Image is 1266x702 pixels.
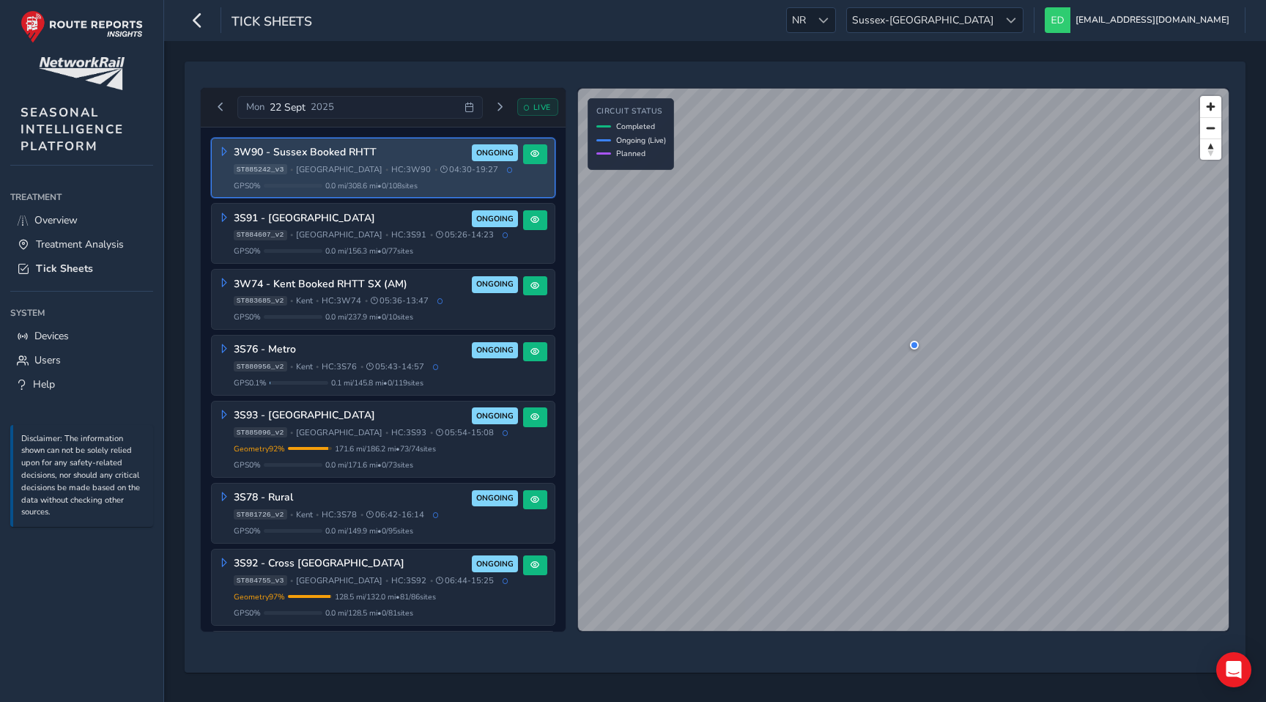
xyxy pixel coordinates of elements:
[36,262,93,276] span: Tick Sheets
[316,297,319,305] span: •
[1045,7,1234,33] button: [EMAIL_ADDRESS][DOMAIN_NAME]
[1200,117,1221,138] button: Zoom out
[290,577,293,585] span: •
[391,229,426,240] span: HC: 3S91
[371,295,429,306] span: 05:36 - 13:47
[385,429,388,437] span: •
[234,427,287,437] span: ST885096_v2
[331,377,423,388] span: 0.1 mi / 145.8 mi • 0 / 119 sites
[234,459,261,470] span: GPS 0 %
[234,558,467,570] h3: 3S92 - Cross [GEOGRAPHIC_DATA]
[616,148,645,159] span: Planned
[234,344,467,356] h3: 3S76 - Metro
[290,511,293,519] span: •
[596,107,666,117] h4: Circuit Status
[325,607,413,618] span: 0.0 mi / 128.5 mi • 0 / 81 sites
[33,377,55,391] span: Help
[234,377,267,388] span: GPS 0.1 %
[290,429,293,437] span: •
[234,311,261,322] span: GPS 0 %
[322,361,357,372] span: HC: 3S76
[436,575,494,586] span: 06:44 - 15:25
[296,361,313,372] span: Kent
[366,509,424,520] span: 06:42 - 16:14
[385,231,388,239] span: •
[234,278,467,291] h3: 3W74 - Kent Booked RHTT SX (AM)
[10,372,153,396] a: Help
[533,102,551,113] span: LIVE
[234,213,467,225] h3: 3S91 - [GEOGRAPHIC_DATA]
[430,231,433,239] span: •
[391,164,431,175] span: HC: 3W90
[430,577,433,585] span: •
[391,575,426,586] span: HC: 3S92
[296,427,382,438] span: [GEOGRAPHIC_DATA]
[34,213,78,227] span: Overview
[36,237,124,251] span: Treatment Analysis
[234,410,467,422] h3: 3S93 - [GEOGRAPHIC_DATA]
[234,509,287,520] span: ST881726_v2
[296,164,382,175] span: [GEOGRAPHIC_DATA]
[476,344,514,356] span: ONGOING
[476,213,514,225] span: ONGOING
[234,296,287,306] span: ST883685_v2
[234,147,467,159] h3: 3W90 - Sussex Booked RHTT
[234,525,261,536] span: GPS 0 %
[10,208,153,232] a: Overview
[436,229,494,240] span: 05:26 - 14:23
[360,363,363,371] span: •
[234,230,287,240] span: ST884607_v2
[476,278,514,290] span: ONGOING
[476,558,514,570] span: ONGOING
[311,100,334,114] span: 2025
[616,135,666,146] span: Ongoing (Live)
[246,100,264,114] span: Mon
[385,166,388,174] span: •
[10,348,153,372] a: Users
[10,232,153,256] a: Treatment Analysis
[39,57,125,90] img: customer logo
[296,295,313,306] span: Kent
[335,591,436,602] span: 128.5 mi / 132.0 mi • 81 / 86 sites
[910,341,919,350] div: 3S76 - Metro Vehicle: 98919 Speed: 13.5 mph Time: 07:08:23
[234,245,261,256] span: GPS 0 %
[385,577,388,585] span: •
[234,361,287,372] span: ST880956_v2
[209,98,233,117] button: Previous day
[366,361,424,372] span: 05:43 - 14:57
[787,8,811,32] span: NR
[578,89,1229,631] canvas: Map
[335,443,436,454] span: 171.6 mi / 186.2 mi • 73 / 74 sites
[234,443,285,454] span: Geometry 92 %
[322,509,357,520] span: HC: 3S78
[234,180,261,191] span: GPS 0 %
[1200,138,1221,160] button: Reset bearing to north
[21,433,146,520] p: Disclaimer: The information shown can not be solely relied upon for any safety-related decisions,...
[234,492,467,504] h3: 3S78 - Rural
[316,511,319,519] span: •
[34,329,69,343] span: Devices
[434,166,437,174] span: •
[430,429,433,437] span: •
[440,164,498,175] span: 04:30 - 19:27
[325,180,418,191] span: 0.0 mi / 308.6 mi • 0 / 108 sites
[234,591,285,602] span: Geometry 97 %
[616,121,655,132] span: Completed
[290,297,293,305] span: •
[296,575,382,586] span: [GEOGRAPHIC_DATA]
[10,324,153,348] a: Devices
[234,164,287,174] span: ST885242_v3
[1216,652,1251,687] div: Open Intercom Messenger
[296,509,313,520] span: Kent
[34,353,61,367] span: Users
[234,575,287,585] span: ST884755_v3
[365,297,368,305] span: •
[476,492,514,504] span: ONGOING
[322,295,361,306] span: HC: 3W74
[847,8,999,32] span: Sussex-[GEOGRAPHIC_DATA]
[360,511,363,519] span: •
[10,302,153,324] div: System
[1076,7,1229,33] span: [EMAIL_ADDRESS][DOMAIN_NAME]
[476,410,514,422] span: ONGOING
[290,363,293,371] span: •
